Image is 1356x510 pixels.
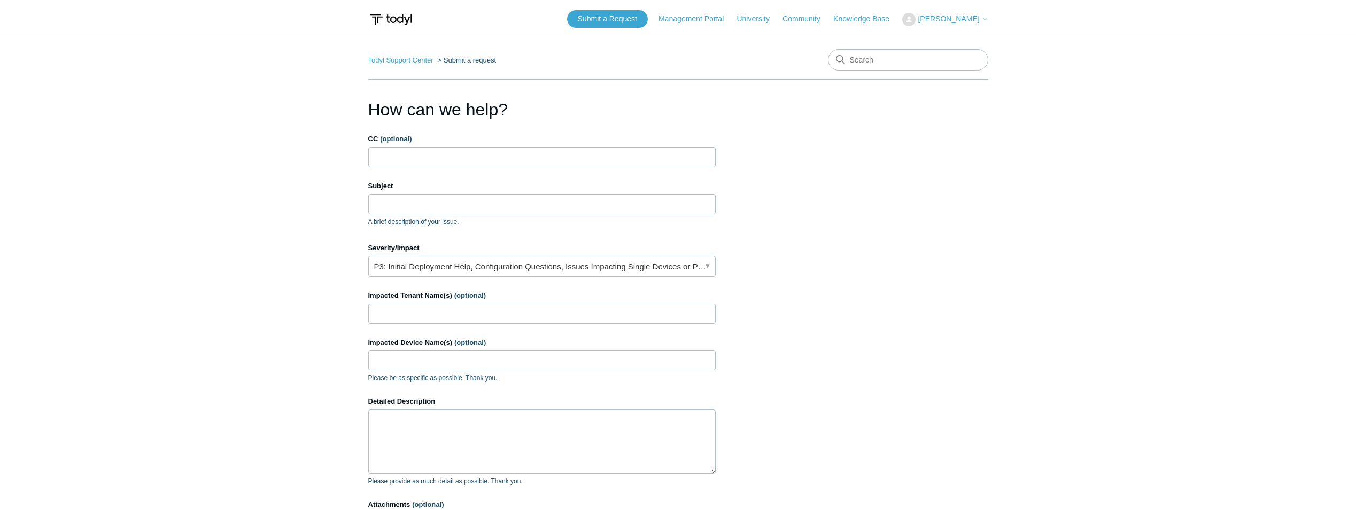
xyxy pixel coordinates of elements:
a: Knowledge Base [833,13,900,25]
p: Please provide as much detail as possible. Thank you. [368,476,716,486]
span: (optional) [412,500,444,508]
input: Search [828,49,988,71]
button: [PERSON_NAME] [902,13,988,26]
a: Submit a Request [567,10,648,28]
label: Impacted Device Name(s) [368,337,716,348]
h1: How can we help? [368,97,716,122]
img: Todyl Support Center Help Center home page [368,10,414,29]
li: Todyl Support Center [368,56,436,64]
a: Community [782,13,831,25]
li: Submit a request [435,56,496,64]
label: Detailed Description [368,396,716,407]
label: Subject [368,181,716,191]
label: Attachments [368,499,716,510]
a: Todyl Support Center [368,56,433,64]
span: (optional) [380,135,412,143]
a: University [737,13,780,25]
a: Management Portal [658,13,734,25]
a: P3: Initial Deployment Help, Configuration Questions, Issues Impacting Single Devices or Past Out... [368,256,716,277]
p: A brief description of your issue. [368,217,716,227]
label: Impacted Tenant Name(s) [368,290,716,301]
span: [PERSON_NAME] [918,14,979,23]
span: (optional) [454,338,486,346]
p: Please be as specific as possible. Thank you. [368,373,716,383]
span: (optional) [454,291,486,299]
label: CC [368,134,716,144]
label: Severity/Impact [368,243,716,253]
